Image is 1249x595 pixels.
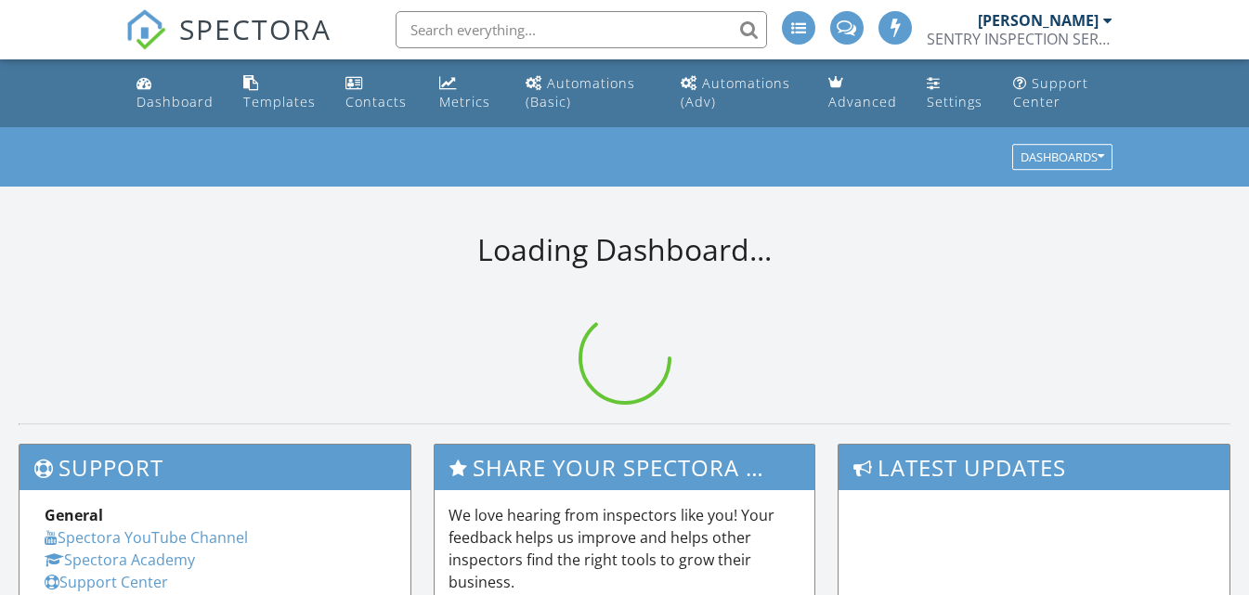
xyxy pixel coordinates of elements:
button: Dashboards [1012,145,1112,171]
a: Spectora YouTube Channel [45,527,248,548]
div: Templates [243,93,316,110]
p: We love hearing from inspectors like you! Your feedback helps us improve and helps other inspecto... [449,504,800,593]
div: Metrics [439,93,490,110]
div: Contacts [345,93,407,110]
div: Automations (Basic) [526,74,635,110]
input: Search everything... [396,11,767,48]
a: Templates [236,67,323,120]
h3: Support [20,445,410,490]
a: Automations (Basic) [518,67,659,120]
h3: Latest Updates [839,445,1229,490]
div: Advanced [828,93,897,110]
a: Contacts [338,67,417,120]
h3: Share Your Spectora Experience [435,445,814,490]
a: Automations (Advanced) [673,67,806,120]
a: Dashboard [129,67,221,120]
a: Settings [919,67,991,120]
a: Support Center [1006,67,1120,120]
a: Spectora Academy [45,550,195,570]
a: Advanced [821,67,904,120]
span: SPECTORA [179,9,332,48]
div: Settings [927,93,982,110]
strong: General [45,505,103,525]
div: Support Center [1013,74,1088,110]
div: [PERSON_NAME] [978,11,1099,30]
div: SENTRY INSPECTION SERVICES, LLC / SENTRY HOME INSPECTIONS [927,30,1112,48]
a: SPECTORA [125,25,332,64]
div: Dashboard [137,93,214,110]
div: Automations (Adv) [681,74,790,110]
div: Dashboards [1021,151,1104,164]
a: Support Center [45,572,168,592]
img: The Best Home Inspection Software - Spectora [125,9,166,50]
a: Metrics [432,67,503,120]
